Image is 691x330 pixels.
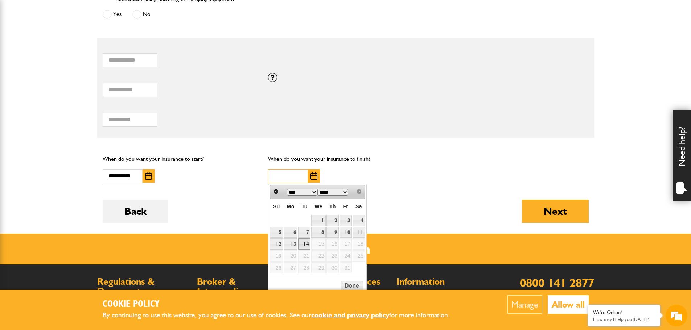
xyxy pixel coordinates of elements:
[97,277,190,296] h2: Regulations & Documents
[273,204,280,209] span: Sunday
[9,131,132,217] textarea: Type your message and hit 'Enter'
[548,295,589,314] button: Allow all
[119,4,136,21] div: Minimize live chat window
[103,200,168,223] button: Back
[340,215,352,226] a: 3
[301,204,308,209] span: Tuesday
[340,227,352,238] a: 10
[9,88,132,104] input: Enter your email address
[103,299,462,310] h2: Cookie Policy
[673,110,691,201] div: Need help?
[311,227,325,238] a: 8
[284,238,298,250] a: 13
[9,110,132,126] input: Enter your phone number
[507,295,542,314] button: Manage
[353,227,365,238] a: 11
[271,186,281,197] a: Prev
[314,204,322,209] span: Wednesday
[268,154,423,164] p: When do you want your insurance to finish?
[99,223,132,233] em: Start Chat
[355,204,362,209] span: Saturday
[353,215,365,226] a: 4
[145,172,152,180] img: Choose date
[310,172,317,180] img: Choose date
[103,310,462,321] p: By continuing to use this website, you agree to our use of cookies. See our for more information.
[341,281,363,291] button: Done
[298,227,310,238] a: 7
[329,204,336,209] span: Thursday
[12,40,30,50] img: d_20077148190_company_1631870298795_20077148190
[343,204,348,209] span: Friday
[396,277,489,287] h2: Information
[9,67,132,83] input: Enter your last name
[103,154,258,164] p: When do you want your insurance to start?
[197,277,289,296] h2: Broker & Intermediary
[132,10,151,19] label: No
[326,215,339,226] a: 2
[522,200,589,223] button: Next
[298,238,310,250] a: 14
[520,276,594,290] a: 0800 141 2877
[284,227,298,238] a: 6
[311,215,325,226] a: 1
[326,227,339,238] a: 9
[273,189,279,195] span: Prev
[287,204,295,209] span: Monday
[270,227,283,238] a: 5
[593,309,655,316] div: We're Online!
[593,317,655,322] p: How may I help you today?
[270,238,283,250] a: 12
[311,311,389,319] a: cookie and privacy policy
[103,10,122,19] label: Yes
[38,41,122,50] div: Chat with us now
